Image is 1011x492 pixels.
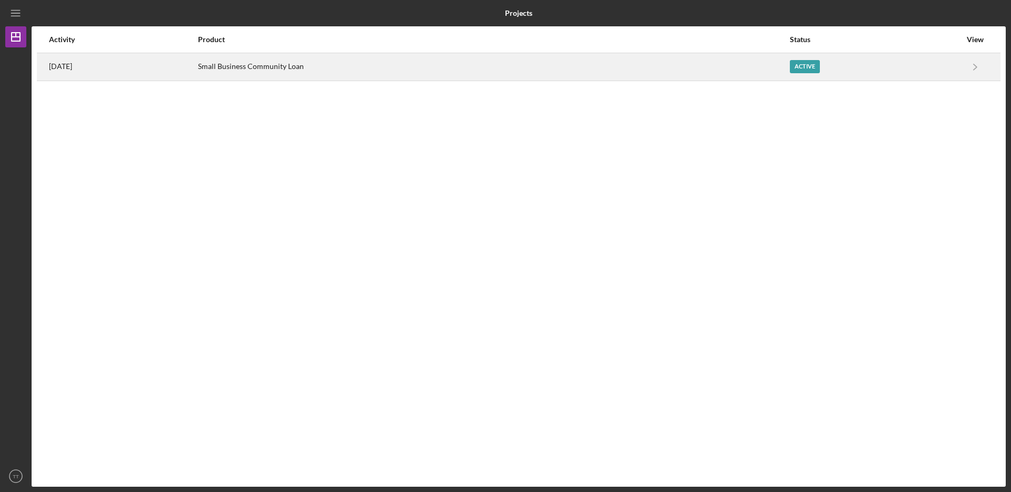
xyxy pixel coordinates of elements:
div: Activity [49,35,197,44]
div: Status [790,35,961,44]
button: TT [5,466,26,487]
div: Small Business Community Loan [198,54,789,80]
div: Active [790,60,820,73]
time: 2025-08-14 22:24 [49,62,72,71]
b: Projects [505,9,532,17]
div: View [962,35,988,44]
text: TT [13,474,19,479]
div: Product [198,35,789,44]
